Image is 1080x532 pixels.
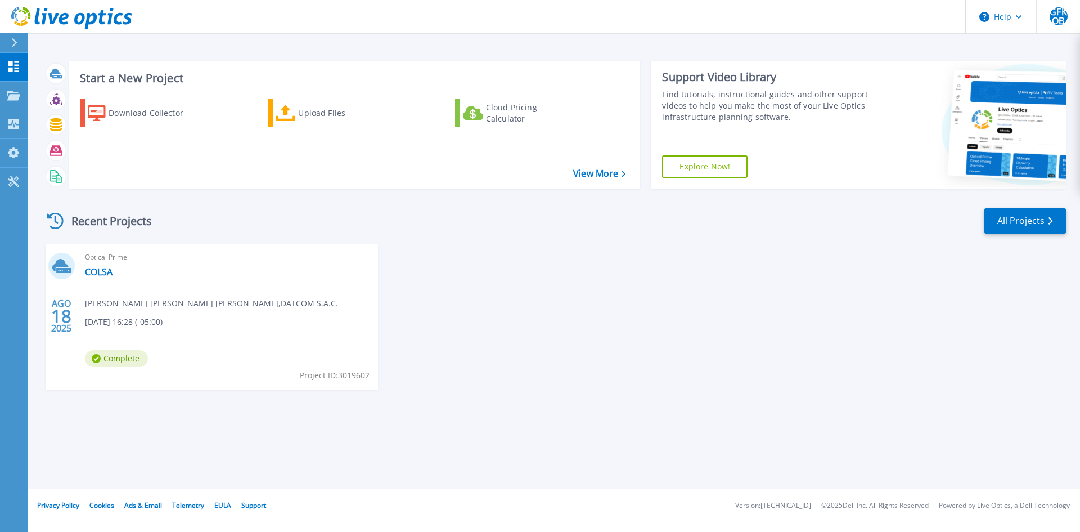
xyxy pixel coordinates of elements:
div: Upload Files [298,102,388,124]
li: Powered by Live Optics, a Dell Technology [939,502,1070,509]
span: Complete [85,350,148,367]
span: Optical Prime [85,251,371,263]
a: Privacy Policy [37,500,79,510]
li: © 2025 Dell Inc. All Rights Reserved [821,502,929,509]
span: [DATE] 16:28 (-05:00) [85,316,163,328]
span: 18 [51,311,71,321]
div: Cloud Pricing Calculator [486,102,576,124]
a: View More [573,168,625,179]
div: Find tutorials, instructional guides and other support videos to help you make the most of your L... [662,89,874,123]
div: Support Video Library [662,70,874,84]
div: Download Collector [109,102,199,124]
a: Support [241,500,266,510]
li: Version: [TECHNICAL_ID] [735,502,811,509]
a: All Projects [984,208,1066,234]
div: Recent Projects [43,207,167,235]
a: Upload Files [268,99,393,127]
a: Download Collector [80,99,205,127]
span: GFKOB [1050,7,1068,25]
span: [PERSON_NAME] [PERSON_NAME] [PERSON_NAME] , DATCOM S.A.C. [85,297,338,310]
a: COLSA [85,266,112,278]
a: EULA [214,500,231,510]
h3: Start a New Project [80,72,625,84]
a: Explore Now! [662,155,748,178]
a: Cloud Pricing Calculator [455,99,580,127]
a: Telemetry [172,500,204,510]
a: Cookies [89,500,114,510]
a: Ads & Email [124,500,162,510]
span: Project ID: 3019602 [300,369,370,382]
div: AGO 2025 [51,296,72,337]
